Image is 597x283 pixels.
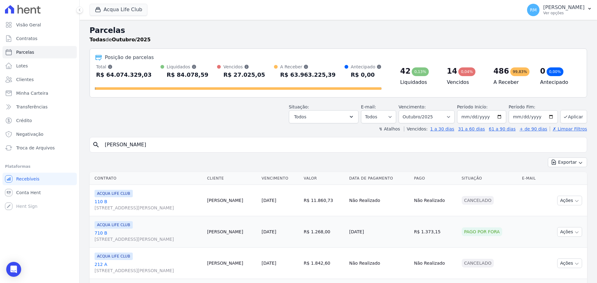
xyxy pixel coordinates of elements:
[112,37,151,43] strong: Outubro/2025
[2,87,77,99] a: Minha Carteira
[90,172,205,185] th: Contrato
[289,104,309,109] label: Situação:
[205,172,259,185] th: Cliente
[379,126,400,131] label: ↯ Atalhos
[400,79,437,86] h4: Liquidados
[2,101,77,113] a: Transferências
[95,253,133,260] span: ACQUA LIFE CLUB
[92,141,100,148] i: search
[301,172,347,185] th: Valor
[557,258,582,268] button: Ações
[543,4,585,11] p: [PERSON_NAME]
[411,172,459,185] th: Pago
[16,63,28,69] span: Lotes
[347,248,411,279] td: Não Realizado
[560,110,587,123] button: Aplicar
[16,189,41,196] span: Conta Hent
[90,37,106,43] strong: Todas
[557,196,582,205] button: Ações
[105,54,154,61] div: Posição de parcelas
[530,8,537,12] span: RM
[16,104,48,110] span: Transferências
[400,66,410,76] div: 42
[261,229,276,234] a: [DATE]
[447,79,484,86] h4: Vencidos
[90,25,587,36] h2: Parcelas
[16,145,55,151] span: Troca de Arquivos
[493,66,509,76] div: 486
[412,67,428,76] div: 0,13%
[459,172,520,185] th: Situação
[95,221,133,229] span: ACQUA LIFE CLUB
[411,248,459,279] td: Não Realizado
[16,49,34,55] span: Parcelas
[548,157,587,167] button: Exportar
[259,172,301,185] th: Vencimento
[294,113,306,121] span: Todos
[547,67,563,76] div: 0,00%
[16,176,39,182] span: Recebíveis
[95,199,202,211] a: 110 B[STREET_ADDRESS][PERSON_NAME]
[2,19,77,31] a: Visão Geral
[430,126,454,131] a: 1 a 30 dias
[520,172,544,185] th: E-mail
[347,185,411,216] td: Não Realizado
[347,172,411,185] th: Data de Pagamento
[95,190,133,197] span: ACQUA LIFE CLUB
[543,11,585,16] p: Ver opções
[2,73,77,86] a: Clientes
[205,185,259,216] td: [PERSON_NAME]
[2,142,77,154] a: Troca de Arquivos
[361,104,376,109] label: E-mail:
[447,66,457,76] div: 14
[280,64,336,70] div: A Receber
[2,186,77,199] a: Conta Hent
[95,261,202,274] a: 212 A[STREET_ADDRESS][PERSON_NAME]
[16,76,34,83] span: Clientes
[16,35,37,42] span: Contratos
[301,216,347,248] td: R$ 1.268,00
[411,216,459,248] td: R$ 1.373,15
[557,227,582,237] button: Ações
[95,230,202,242] a: 710 B[STREET_ADDRESS][PERSON_NAME]
[351,64,382,70] div: Antecipado
[205,216,259,248] td: [PERSON_NAME]
[167,64,208,70] div: Liquidados
[90,4,147,16] button: Acqua Life Club
[404,126,428,131] label: Vencidos:
[95,205,202,211] span: [STREET_ADDRESS][PERSON_NAME]
[550,126,587,131] a: ✗ Limpar Filtros
[280,70,336,80] div: R$ 63.963.225,39
[16,131,44,137] span: Negativação
[16,117,32,124] span: Crédito
[351,70,382,80] div: R$ 0,00
[96,64,151,70] div: Total
[261,198,276,203] a: [DATE]
[101,139,584,151] input: Buscar por nome do lote ou do cliente
[399,104,426,109] label: Vencimento:
[509,104,558,110] label: Período Fim:
[261,261,276,266] a: [DATE]
[2,60,77,72] a: Lotes
[16,90,48,96] span: Minha Carteira
[167,70,208,80] div: R$ 84.078,59
[2,46,77,58] a: Parcelas
[205,248,259,279] td: [PERSON_NAME]
[457,104,488,109] label: Período Inicío:
[462,196,494,205] div: Cancelado
[6,262,21,277] div: Open Intercom Messenger
[301,248,347,279] td: R$ 1.842,60
[90,36,150,43] p: de
[2,114,77,127] a: Crédito
[2,32,77,45] a: Contratos
[347,216,411,248] td: [DATE]
[510,67,530,76] div: 99,83%
[95,267,202,274] span: [STREET_ADDRESS][PERSON_NAME]
[458,67,475,76] div: 0,04%
[16,22,41,28] span: Visão Geral
[462,259,494,267] div: Cancelado
[96,70,151,80] div: R$ 64.074.329,03
[520,126,547,131] a: + de 90 dias
[411,185,459,216] td: Não Realizado
[301,185,347,216] td: R$ 11.860,73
